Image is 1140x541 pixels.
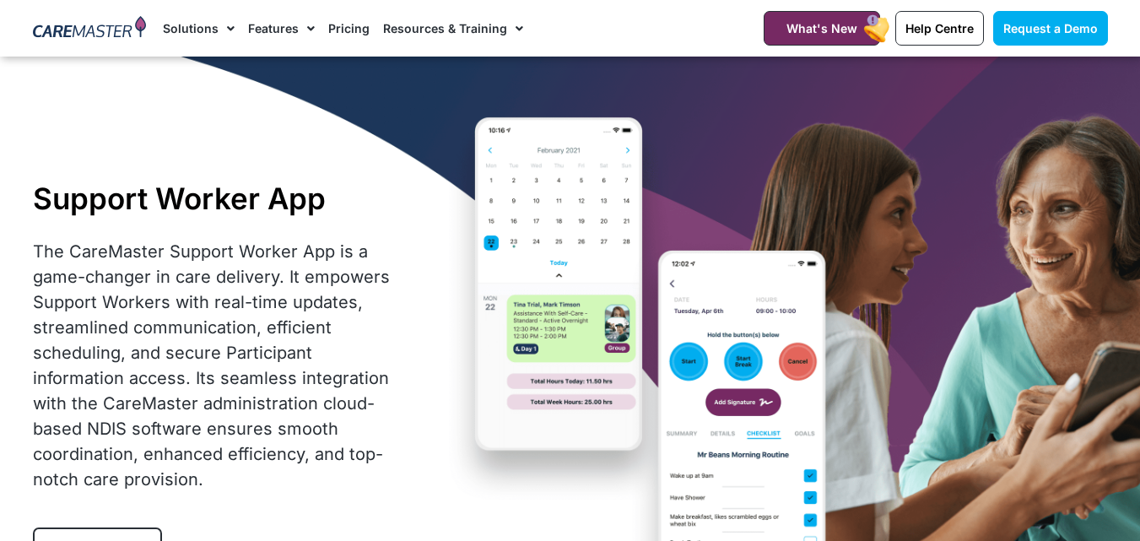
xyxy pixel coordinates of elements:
span: What's New [786,21,857,35]
span: Request a Demo [1003,21,1098,35]
div: The CareMaster Support Worker App is a game-changer in care delivery. It empowers Support Workers... [33,239,398,492]
h1: Support Worker App [33,181,398,216]
span: Help Centre [905,21,974,35]
a: Help Centre [895,11,984,46]
a: What's New [764,11,880,46]
img: CareMaster Logo [33,16,147,41]
a: Request a Demo [993,11,1108,46]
